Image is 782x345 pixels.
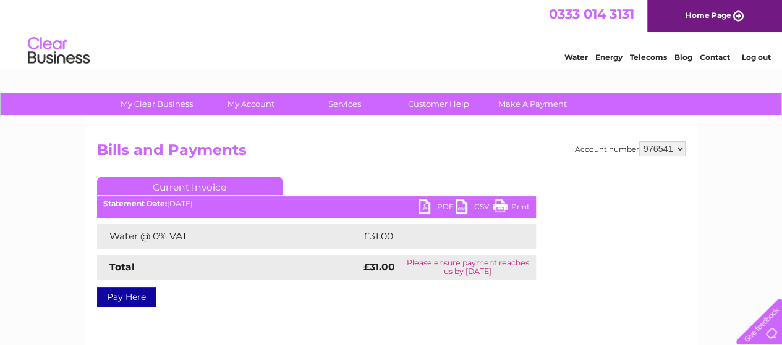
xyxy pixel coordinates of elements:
[360,224,510,249] td: £31.00
[200,93,302,115] a: My Account
[109,261,135,273] strong: Total
[564,52,588,62] a: Water
[388,93,490,115] a: Customer Help
[419,199,456,217] a: PDF
[97,287,156,307] a: Pay Here
[363,261,395,273] strong: £31.00
[595,52,623,62] a: Energy
[456,199,493,217] a: CSV
[97,199,536,208] div: [DATE]
[106,93,208,115] a: My Clear Business
[294,93,396,115] a: Services
[700,52,730,62] a: Contact
[103,199,167,208] b: Statement Date:
[493,199,530,217] a: Print
[482,93,584,115] a: Make A Payment
[27,32,90,70] img: logo.png
[741,52,770,62] a: Log out
[674,52,692,62] a: Blog
[575,141,686,156] div: Account number
[400,255,536,280] td: Please ensure payment reaches us by [DATE]
[549,6,634,22] a: 0333 014 3131
[630,52,667,62] a: Telecoms
[97,141,686,165] h2: Bills and Payments
[97,224,360,249] td: Water @ 0% VAT
[97,177,283,195] a: Current Invoice
[100,7,684,60] div: Clear Business is a trading name of Verastar Limited (registered in [GEOGRAPHIC_DATA] No. 3667643...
